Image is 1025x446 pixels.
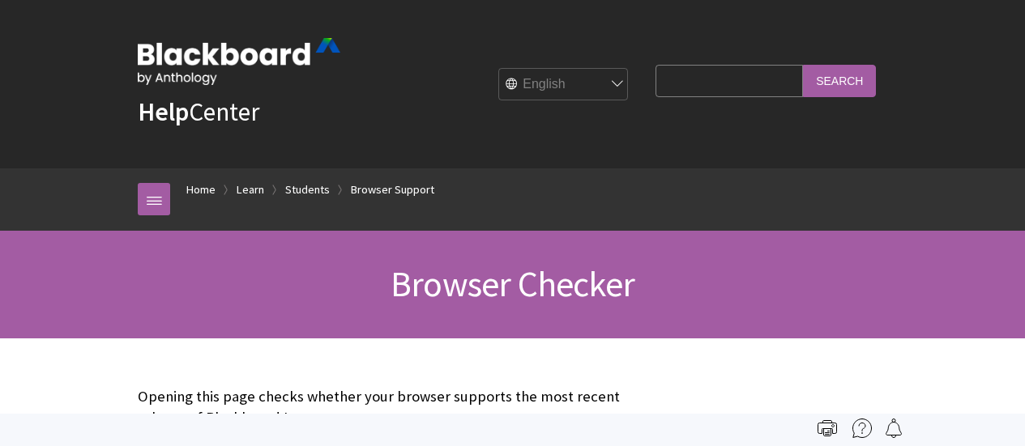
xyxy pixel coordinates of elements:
a: Browser Support [351,180,434,200]
strong: Help [138,96,189,128]
a: Learn [237,180,264,200]
img: Follow this page [884,418,903,438]
a: Students [285,180,330,200]
input: Search [803,65,876,96]
img: Print [818,418,837,438]
a: Home [186,180,216,200]
a: HelpCenter [138,96,259,128]
img: More help [852,418,872,438]
select: Site Language Selector [499,69,629,101]
p: Opening this page checks whether your browser supports the most recent release of Blackboard Learn. [138,386,647,428]
img: Blackboard by Anthology [138,38,340,85]
span: Browser Checker [391,261,634,306]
